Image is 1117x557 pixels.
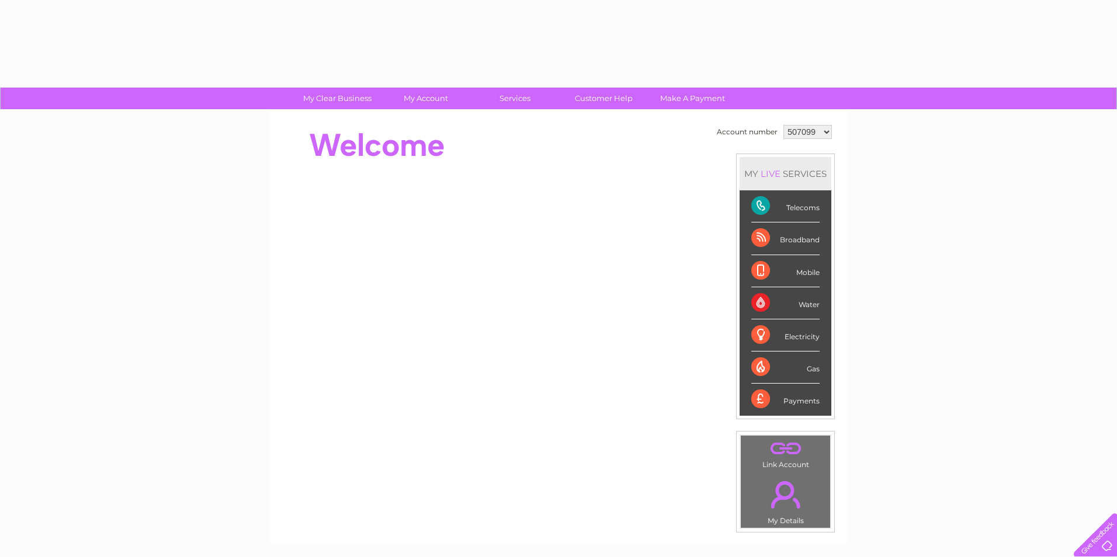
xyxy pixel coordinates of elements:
div: MY SERVICES [740,157,831,190]
a: . [744,438,827,459]
td: My Details [740,471,831,528]
div: Gas [751,351,820,384]
td: Link Account [740,435,831,472]
div: Broadband [751,222,820,255]
a: Services [467,88,563,109]
div: Telecoms [751,190,820,222]
div: Water [751,287,820,319]
div: Mobile [751,255,820,287]
a: My Clear Business [289,88,386,109]
a: Make A Payment [644,88,741,109]
a: My Account [378,88,474,109]
td: Account number [714,122,780,142]
div: LIVE [758,168,783,179]
a: Customer Help [556,88,652,109]
div: Payments [751,384,820,415]
a: . [744,474,827,515]
div: Electricity [751,319,820,351]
